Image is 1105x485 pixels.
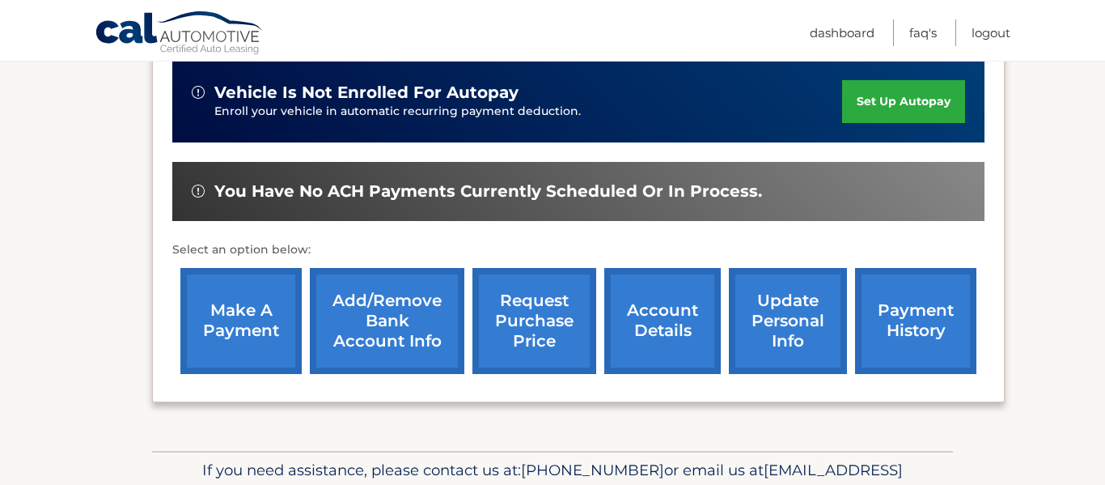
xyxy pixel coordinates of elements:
[729,268,847,374] a: update personal info
[472,268,596,374] a: request purchase price
[810,19,874,46] a: Dashboard
[604,268,721,374] a: account details
[855,268,976,374] a: payment history
[172,240,984,260] p: Select an option below:
[521,461,664,479] span: [PHONE_NUMBER]
[909,19,937,46] a: FAQ's
[95,11,265,57] a: Cal Automotive
[214,181,762,202] span: You have no ACH payments currently scheduled or in process.
[842,80,965,123] a: set up autopay
[214,103,842,121] p: Enroll your vehicle in automatic recurring payment deduction.
[972,19,1010,46] a: Logout
[192,185,205,198] img: alert-white.svg
[180,268,302,374] a: make a payment
[214,83,519,103] span: vehicle is not enrolled for autopay
[192,86,205,99] img: alert-white.svg
[310,268,464,374] a: Add/Remove bank account info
